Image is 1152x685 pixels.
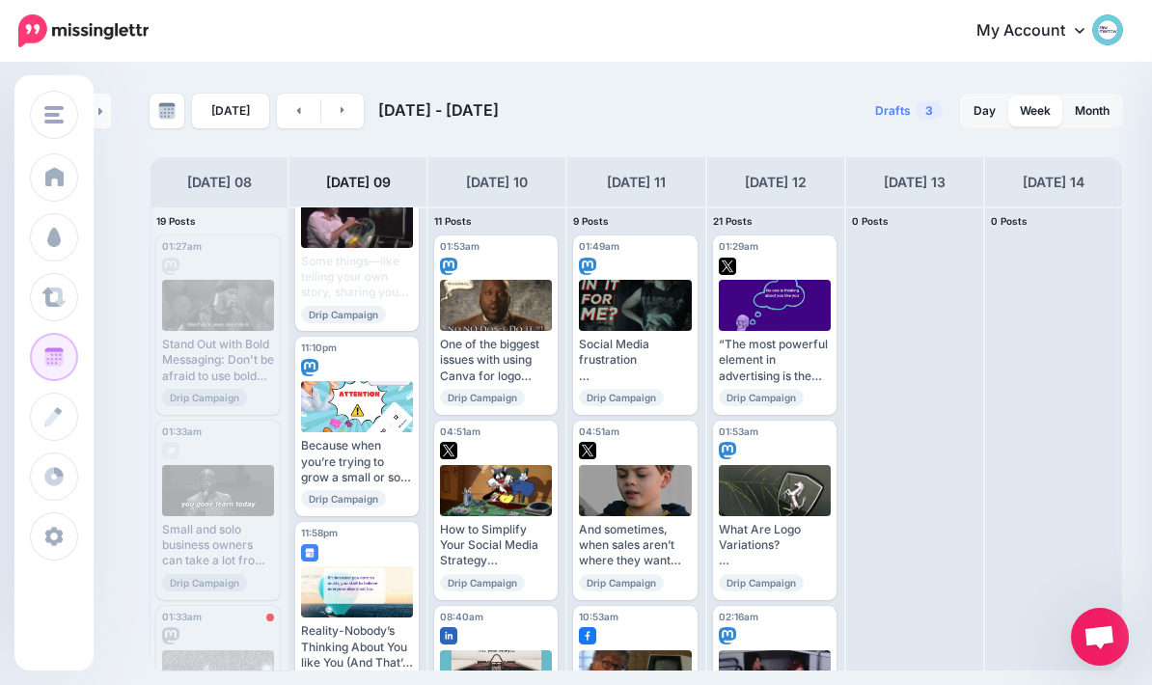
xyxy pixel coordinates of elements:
div: Stand Out with Bold Messaging: Don't be afraid to use bold and unconventional messaging to captur... [162,337,274,384]
h4: [DATE] 12 [745,171,807,194]
span: 01:49am [579,240,619,252]
span: Drip Campaign [301,306,386,323]
span: 11:58pm [301,527,338,538]
span: 04:51am [579,425,619,437]
span: Drip Campaign [719,574,804,591]
span: 0 Posts [991,215,1028,227]
a: [DATE] [192,94,269,128]
img: mastodon-square.png [440,258,457,275]
img: mastodon-square.png [579,258,596,275]
span: Drip Campaign [301,490,386,507]
a: Month [1063,96,1121,126]
h4: [DATE] 11 [607,171,666,194]
a: My Account [957,8,1123,55]
span: Drip Campaign [440,574,525,591]
span: Drip Campaign [162,574,247,591]
span: 01:33am [162,425,202,437]
div: Open chat [1071,608,1129,666]
span: 10:53am [579,611,618,622]
span: 01:53am [440,240,480,252]
span: Drip Campaign [579,574,664,591]
div: One of the biggest issues with using Canva for logo creation is intellectual property (IP) owners... [440,337,552,384]
div: How to Simplify Your Social Media Strategy Read more 👉 [URL] #socialmedia [440,522,552,569]
h4: [DATE] 13 [884,171,946,194]
span: 01:33am [162,611,202,622]
img: mastodon-grey-square.png [162,258,179,275]
img: mastodon-square.png [719,442,736,459]
img: twitter-square.png [719,258,736,275]
h4: [DATE] 08 [187,171,252,194]
div: Social Media frustration Read more 👉 [URL] #SocialMedia [579,337,691,384]
img: menu.png [44,106,64,123]
img: google_business-square.png [301,544,318,562]
div: Reality-Nobody’s Thinking About You like You (And That’s Your Business’s Biggest Problem): [URL] [301,623,413,671]
a: Drafts3 [864,94,954,128]
img: twitter-grey-square.png [162,442,179,459]
img: calendar-grey-darker.png [158,102,176,120]
span: 01:53am [719,425,758,437]
span: 11:10pm [301,342,337,353]
img: twitter-square.png [579,442,596,459]
span: Drip Campaign [579,389,664,406]
span: Drip Campaign [440,389,525,406]
a: Day [962,96,1007,126]
img: twitter-square.png [440,442,457,459]
div: “The most powerful element in advertising is the truth.” — [PERSON_NAME] Read more 👉 [URL] [719,337,831,384]
span: 0 Posts [852,215,889,227]
span: 01:27am [162,240,202,252]
span: 3 [916,101,943,120]
span: 04:51am [440,425,480,437]
span: 08:40am [440,611,483,622]
span: Drip Campaign [162,389,247,406]
span: [DATE] - [DATE] [378,100,499,120]
img: Missinglettr [18,14,149,47]
span: Drafts [875,105,911,117]
div: Because when you’re trying to grow a small or solo business, attention is both the resource you n... [301,438,413,485]
h4: [DATE] 14 [1023,171,1084,194]
span: 9 Posts [573,215,609,227]
h4: [DATE] 10 [466,171,528,194]
h4: [DATE] 09 [326,171,391,194]
span: 11 Posts [434,215,472,227]
span: 19 Posts [156,215,196,227]
div: Some things—like telling your own story, sharing your voice, or crafting something hand—are worth... [301,254,413,301]
img: facebook-square.png [579,627,596,644]
span: Drip Campaign [719,389,804,406]
div: Small and solo business owners can take a lot from this clever example. Read more 👉 [URL] #smallb... [162,522,274,569]
img: mastodon-square.png [301,359,318,376]
div: What Are Logo Variations? Read more 👉 [URL] #branding [719,522,831,569]
img: mastodon-grey-square.png [162,627,179,644]
img: mastodon-square.png [719,627,736,644]
a: Week [1008,96,1062,126]
span: 01:29am [719,240,758,252]
span: 21 Posts [713,215,753,227]
span: 02:16am [719,611,758,622]
div: And sometimes, when sales aren’t where they want them to be, they blame their existing photos for... [579,522,691,569]
img: linkedin-square.png [440,627,457,644]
